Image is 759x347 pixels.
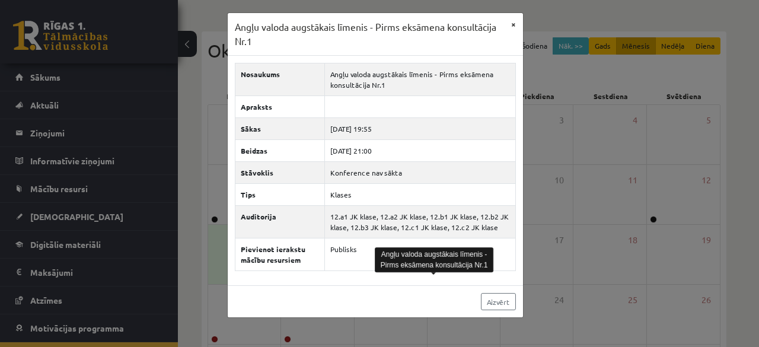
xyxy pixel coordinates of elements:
[481,293,516,310] a: Aizvērt
[325,184,515,206] td: Klases
[235,63,325,96] th: Nosaukums
[325,206,515,238] td: 12.a1 JK klase, 12.a2 JK klase, 12.b1 JK klase, 12.b2 JK klase, 12.b3 JK klase, 12.c1 JK klase, 1...
[235,184,325,206] th: Tips
[235,162,325,184] th: Stāvoklis
[325,162,515,184] td: Konference nav sākta
[325,63,515,96] td: Angļu valoda augstākais līmenis - Pirms eksāmena konsultācija Nr.1
[325,118,515,140] td: [DATE] 19:55
[235,206,325,238] th: Auditorija
[325,140,515,162] td: [DATE] 21:00
[375,247,493,272] div: Angļu valoda augstākais līmenis - Pirms eksāmena konsultācija Nr.1
[504,13,523,36] button: ×
[235,20,504,48] h3: Angļu valoda augstākais līmenis - Pirms eksāmena konsultācija Nr.1
[235,96,325,118] th: Apraksts
[325,238,515,271] td: Publisks
[235,238,325,271] th: Pievienot ierakstu mācību resursiem
[235,140,325,162] th: Beidzas
[235,118,325,140] th: Sākas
